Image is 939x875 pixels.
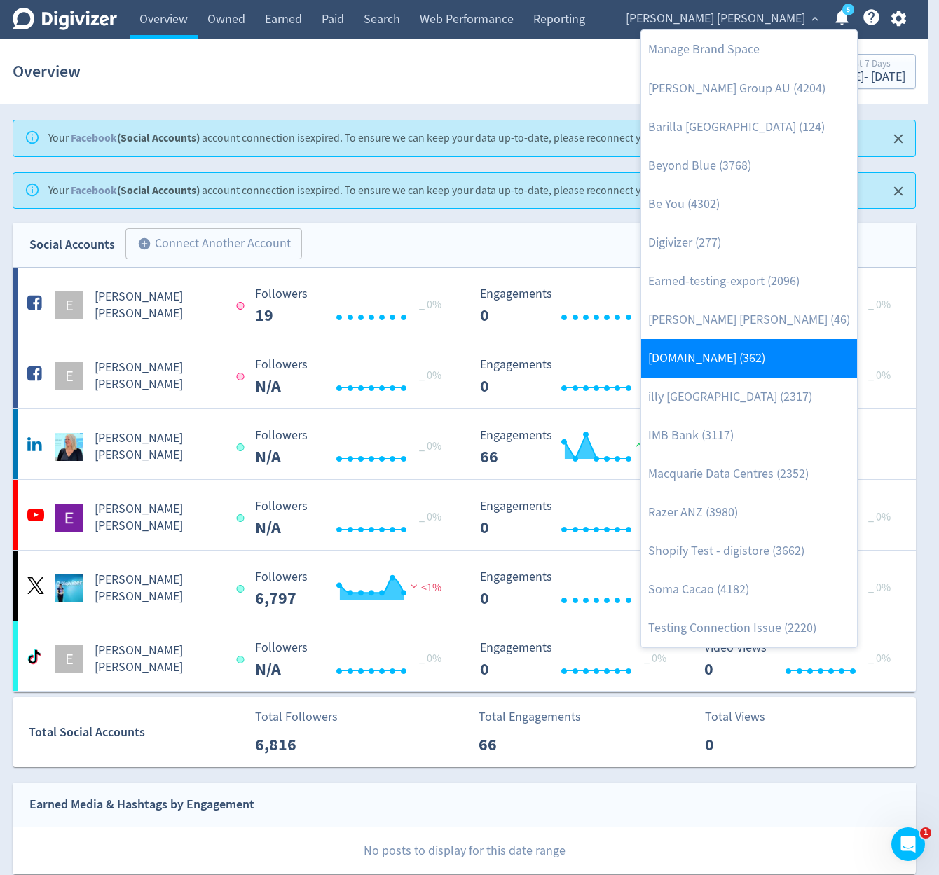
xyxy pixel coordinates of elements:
iframe: Intercom live chat [891,827,925,861]
a: Manage Brand Space [641,30,857,69]
a: Beyond Blue (3768) [641,146,857,185]
a: Earned-testing-export (2096) [641,262,857,301]
a: Macquarie Data Centres (2352) [641,455,857,493]
a: Razer ANZ (3980) [641,493,857,532]
a: Barilla [GEOGRAPHIC_DATA] (124) [641,108,857,146]
a: IMB Bank (3117) [641,416,857,455]
span: 1 [920,827,931,839]
a: Shopify Test - digistore (3662) [641,532,857,570]
a: illy [GEOGRAPHIC_DATA] (2317) [641,378,857,416]
a: [DOMAIN_NAME] (362) [641,339,857,378]
a: Soma Cacao (4182) [641,570,857,609]
a: Testing Connection Issue (2220) [641,609,857,647]
a: Be You (4302) [641,185,857,223]
a: [PERSON_NAME] [PERSON_NAME] (46) [641,301,857,339]
a: [PERSON_NAME] Group AU (4204) [641,69,857,108]
a: Digivizer (277) [641,223,857,262]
